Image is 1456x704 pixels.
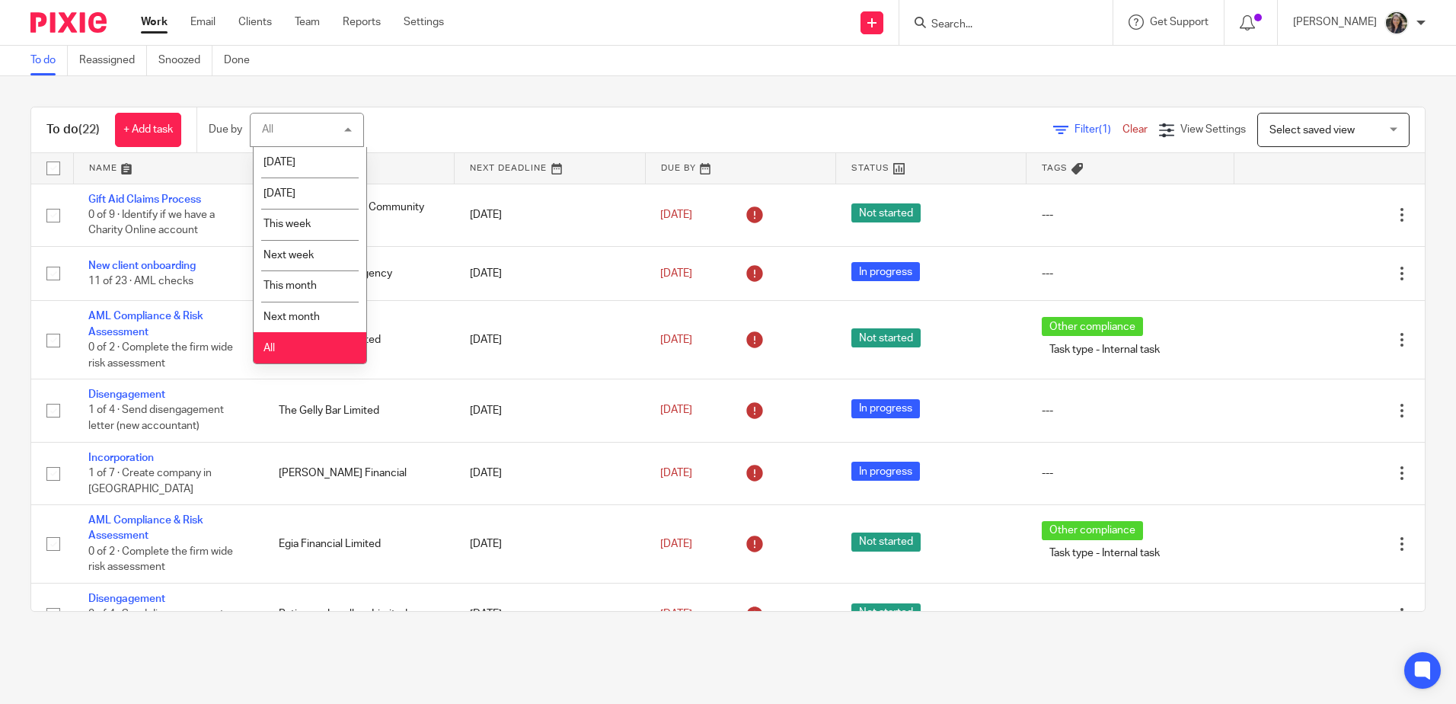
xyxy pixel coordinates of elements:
[30,12,107,33] img: Pixie
[88,389,165,400] a: Disengagement
[343,14,381,30] a: Reports
[1042,544,1167,563] span: Task type - Internal task
[1042,317,1143,336] span: Other compliance
[88,594,165,604] a: Disengagement
[930,18,1067,32] input: Search
[1042,164,1068,172] span: Tags
[1042,266,1219,281] div: ---
[115,113,181,147] a: + Add task
[455,301,645,379] td: [DATE]
[262,124,273,135] div: All
[263,583,454,645] td: Patience Jewellery Limited
[660,334,692,345] span: [DATE]
[851,203,921,222] span: Not started
[46,122,100,138] h1: To do
[88,311,203,337] a: AML Compliance & Risk Assessment
[158,46,212,75] a: Snoozed
[263,343,275,354] span: All
[88,546,233,573] span: 0 of 2 · Complete the firm wide risk assessment
[455,246,645,300] td: [DATE]
[455,583,645,645] td: [DATE]
[88,609,224,635] span: 0 of 4 · Send disengagement letter (new accountant)
[660,268,692,279] span: [DATE]
[263,312,320,322] span: Next month
[1180,124,1246,135] span: View Settings
[660,609,692,619] span: [DATE]
[79,46,147,75] a: Reassigned
[851,533,921,552] span: Not started
[224,46,261,75] a: Done
[1042,521,1143,540] span: Other compliance
[660,468,692,478] span: [DATE]
[263,219,311,229] span: This week
[88,468,212,494] span: 1 of 7 · Create company in [GEOGRAPHIC_DATA]
[455,184,645,246] td: [DATE]
[1293,14,1377,30] p: [PERSON_NAME]
[1042,466,1219,481] div: ---
[88,261,196,271] a: New client onboarding
[404,14,444,30] a: Settings
[88,342,233,369] span: 0 of 2 · Complete the firm wide risk assessment
[660,210,692,220] span: [DATE]
[263,280,317,291] span: This month
[1099,124,1111,135] span: (1)
[1384,11,1409,35] img: Profile%20photo.jpg
[238,14,272,30] a: Clients
[263,379,454,442] td: The Gelly Bar Limited
[851,462,920,481] span: In progress
[1122,124,1148,135] a: Clear
[1269,125,1355,136] span: Select saved view
[1074,124,1122,135] span: Filter
[1042,403,1219,418] div: ---
[263,157,295,168] span: [DATE]
[263,188,295,199] span: [DATE]
[263,442,454,504] td: [PERSON_NAME] Financial
[455,379,645,442] td: [DATE]
[263,505,454,584] td: Egia Financial Limited
[88,276,193,286] span: 11 of 23 · AML checks
[190,14,216,30] a: Email
[30,46,68,75] a: To do
[263,250,314,261] span: Next week
[851,328,921,347] span: Not started
[88,515,203,541] a: AML Compliance & Risk Assessment
[88,210,215,236] span: 0 of 9 · Identify if we have a Charity Online account
[88,453,154,463] a: Incorporation
[78,123,100,136] span: (22)
[88,405,224,432] span: 1 of 4 · Send disengagement letter (new accountant)
[660,539,692,549] span: [DATE]
[455,505,645,584] td: [DATE]
[851,603,921,622] span: Not started
[88,194,201,205] a: Gift Aid Claims Process
[851,399,920,418] span: In progress
[851,262,920,281] span: In progress
[141,14,168,30] a: Work
[209,122,242,137] p: Due by
[455,442,645,504] td: [DATE]
[1150,17,1209,27] span: Get Support
[1042,207,1219,222] div: ---
[295,14,320,30] a: Team
[1042,340,1167,359] span: Task type - Internal task
[1042,606,1219,622] div: ---
[660,405,692,416] span: [DATE]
